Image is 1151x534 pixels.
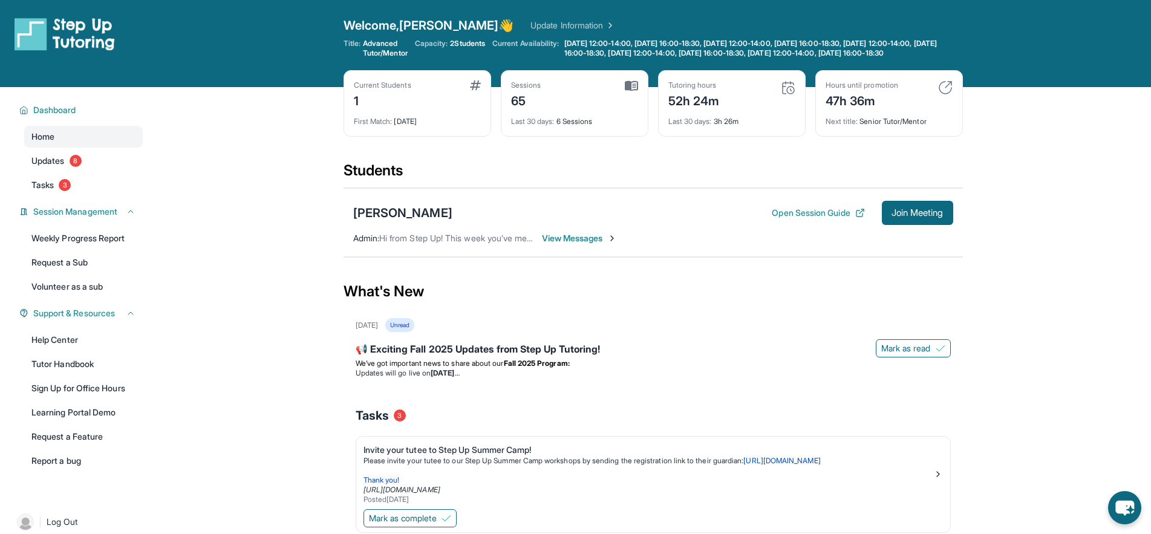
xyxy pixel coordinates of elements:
span: 3 [59,179,71,191]
button: Support & Resources [28,307,135,319]
span: We’ve got important news to share about our [356,359,504,368]
a: Home [24,126,143,148]
button: Session Management [28,206,135,218]
a: Sign Up for Office Hours [24,377,143,399]
span: 2 Students [450,39,485,48]
div: 52h 24m [668,90,720,109]
span: Session Management [33,206,117,218]
span: Tasks [31,179,54,191]
span: Mark as read [881,342,931,354]
span: Tasks [356,407,389,424]
span: Join Meeting [892,209,944,217]
span: Thank you! [364,475,400,484]
a: Tutor Handbook [24,353,143,375]
button: Mark as read [876,339,951,357]
a: Volunteer as a sub [24,276,143,298]
div: 65 [511,90,541,109]
span: Title: [344,39,360,58]
div: Unread [385,318,414,332]
a: Weekly Progress Report [24,227,143,249]
a: [URL][DOMAIN_NAME] [743,456,820,465]
div: Current Students [354,80,411,90]
img: card [938,80,953,95]
span: Last 30 days : [511,117,555,126]
div: Invite your tutee to Step Up Summer Camp! [364,444,933,456]
span: | [39,515,42,529]
img: card [625,80,638,91]
span: Next title : [826,117,858,126]
div: 3h 26m [668,109,795,126]
a: Tasks3 [24,174,143,196]
span: Admin : [353,233,379,243]
div: 1 [354,90,411,109]
div: Posted [DATE] [364,495,933,504]
span: Support & Resources [33,307,115,319]
a: Updates8 [24,150,143,172]
img: logo [15,17,115,51]
div: Sessions [511,80,541,90]
span: Dashboard [33,104,76,116]
strong: [DATE] [431,368,459,377]
img: card [781,80,795,95]
span: Last 30 days : [668,117,712,126]
a: Request a Feature [24,426,143,448]
span: View Messages [542,232,618,244]
span: Welcome, [PERSON_NAME] 👋 [344,17,514,34]
div: 47h 36m [826,90,898,109]
a: Update Information [530,19,615,31]
div: Hours until promotion [826,80,898,90]
a: [URL][DOMAIN_NAME] [364,485,440,494]
span: Hi from Step Up! This week you’ve met for 0 minutes and this month you’ve met for 3 hours. Happy ... [379,233,794,243]
button: Open Session Guide [772,207,864,219]
img: card [470,80,481,90]
img: Chevron Right [603,19,615,31]
div: What's New [344,265,963,318]
a: Report a bug [24,450,143,472]
img: Mark as read [936,344,945,353]
span: Updates [31,155,65,167]
a: [DATE] 12:00-14:00, [DATE] 16:00-18:30, [DATE] 12:00-14:00, [DATE] 16:00-18:30, [DATE] 12:00-14:0... [562,39,963,58]
div: 📢 Exciting Fall 2025 Updates from Step Up Tutoring! [356,342,951,359]
button: Mark as complete [364,509,457,527]
span: 3 [394,409,406,422]
span: First Match : [354,117,393,126]
div: Senior Tutor/Mentor [826,109,953,126]
a: Learning Portal Demo [24,402,143,423]
span: Capacity: [415,39,448,48]
div: [DATE] [356,321,378,330]
a: Invite your tutee to Step Up Summer Camp!Please invite your tutee to our Step Up Summer Camp work... [356,437,950,507]
a: Help Center [24,329,143,351]
button: chat-button [1108,491,1141,524]
span: Current Availability: [492,39,559,58]
div: Students [344,161,963,187]
div: [PERSON_NAME] [353,204,452,221]
div: 6 Sessions [511,109,638,126]
img: Chevron-Right [607,233,617,243]
span: Mark as complete [369,512,437,524]
span: Log Out [47,516,78,528]
span: Advanced Tutor/Mentor [363,39,408,58]
strong: Fall 2025 Program: [504,359,570,368]
span: [DATE] 12:00-14:00, [DATE] 16:00-18:30, [DATE] 12:00-14:00, [DATE] 16:00-18:30, [DATE] 12:00-14:0... [564,39,960,58]
button: Dashboard [28,104,135,116]
img: user-img [17,513,34,530]
button: Join Meeting [882,201,953,225]
a: Request a Sub [24,252,143,273]
div: [DATE] [354,109,481,126]
p: Please invite your tutee to our Step Up Summer Camp workshops by sending the registration link to... [364,456,933,466]
span: Home [31,131,54,143]
span: 8 [70,155,82,167]
div: Tutoring hours [668,80,720,90]
li: Updates will go live on [356,368,951,378]
img: Mark as complete [442,513,451,523]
